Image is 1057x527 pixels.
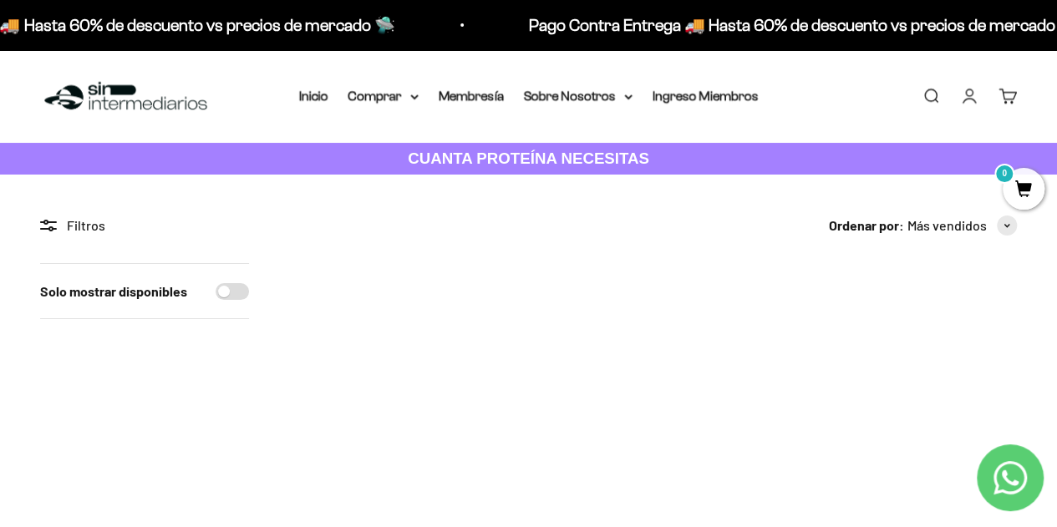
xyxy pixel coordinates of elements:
strong: CUANTA PROTEÍNA NECESITAS [408,149,649,167]
span: Más vendidos [907,215,987,236]
mark: 0 [994,164,1014,184]
label: Solo mostrar disponibles [40,281,187,302]
a: 0 [1003,181,1044,200]
a: Ingreso Miembros [653,89,759,103]
span: Ordenar por: [829,215,904,236]
div: Filtros [40,215,249,236]
a: Membresía [439,89,504,103]
summary: Comprar [348,85,419,107]
button: Más vendidos [907,215,1017,236]
summary: Sobre Nosotros [524,85,633,107]
a: Inicio [299,89,328,103]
